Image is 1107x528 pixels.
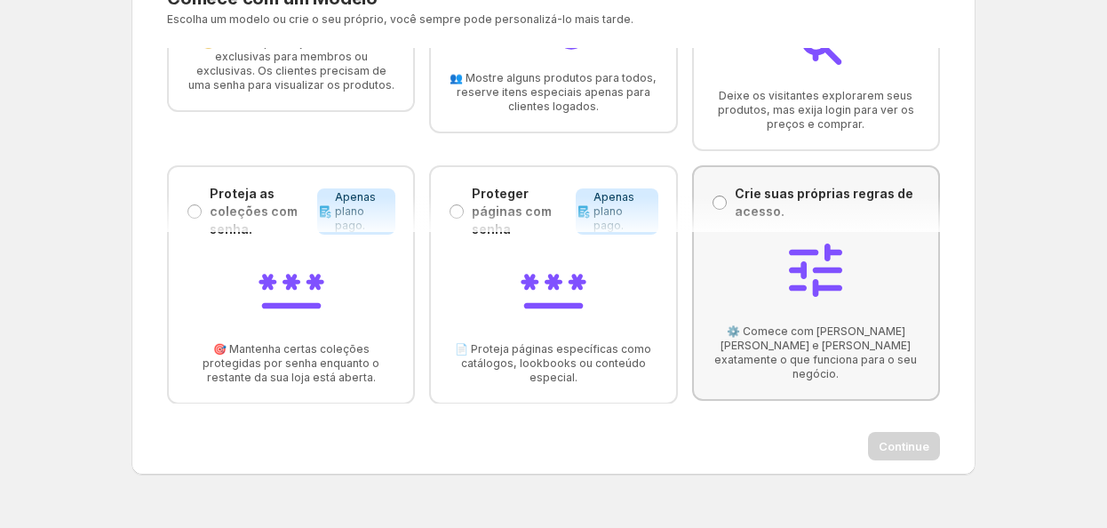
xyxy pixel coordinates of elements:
span: Deixe os visitantes explorarem seus produtos, mas exija login para ver os preços e comprar. [712,89,920,132]
img: Password-protect collections [256,252,327,324]
span: 📄 Proteja páginas específicas como catálogos, lookbooks ou conteúdo especial. [449,342,657,385]
img: Build your own access rules [780,235,851,306]
p: Crie suas próprias regras de acesso. [735,185,920,220]
img: Password-protect pages [518,252,589,324]
span: 👥 Mostre alguns produtos para todos, reserve itens especiais apenas para clientes logados. [449,71,657,114]
span: 🎯 Mantenha certas coleções protegidas por senha enquanto o restante da sua loja está aberta. [187,342,395,385]
span: Apenas plano pago. [335,190,388,233]
p: Escolha um modelo ou crie o seu próprio, você sempre pode personalizá-lo mais tarde. [167,12,780,27]
p: Proteger páginas com senha [472,185,569,238]
p: Proteja as coleções com senha. [210,185,310,238]
span: Apenas plano pago. [593,190,651,233]
span: 🔒 Perfeito para lojas de atacado, exclusivas para membros ou exclusivas. Os clientes precisam de ... [187,36,395,92]
span: ⚙️ Comece com [PERSON_NAME] [PERSON_NAME] e [PERSON_NAME] exatamente o que funciona para o seu ne... [712,324,920,381]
